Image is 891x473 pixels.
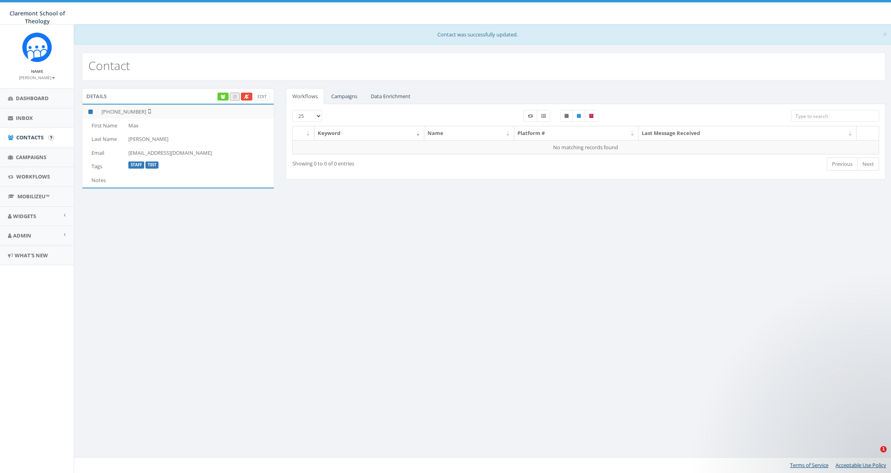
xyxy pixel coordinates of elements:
[537,110,550,122] label: Menu
[883,28,887,40] span: ×
[523,110,537,122] label: Workflow
[16,95,49,102] span: Dashboard
[48,135,54,141] input: Submit
[146,108,151,114] i: Not Validated
[286,88,324,104] a: Workflows
[864,446,883,465] iframe: Intercom live chat
[218,93,229,101] a: Enrich Contact
[292,157,530,167] div: Showing 0 to 0 of 0 entries
[88,109,93,114] i: This phone number is subscribed and will receive texts.
[325,88,364,104] a: Campaigns
[125,119,274,133] td: Max
[364,88,417,104] a: Data Enrichment
[13,232,31,239] span: Admin
[790,462,828,469] a: Terms of Service
[82,146,125,160] td: Email
[16,134,44,141] span: Contacts
[315,126,425,140] th: Keyword: activate to sort column ascending
[424,126,514,140] th: Name: activate to sort column ascending
[98,105,274,119] td: [PHONE_NUMBER]
[82,119,125,133] td: First Name
[791,110,879,122] input: Type to search
[19,74,55,81] a: [PERSON_NAME]
[233,93,237,99] span: Call this contact by routing a call through the phone number listed in your profile.
[17,193,50,200] span: MobilizeU™
[13,213,36,220] span: Widgets
[16,154,46,161] span: Campaigns
[10,9,65,25] span: Claremont School of Theology
[883,30,887,38] button: Close
[22,32,52,62] img: Rally_Corp_Icon.png
[585,110,598,122] label: Archived
[145,161,159,169] label: test
[639,126,857,140] th: Last Message Received: activate to sort column ascending
[16,173,50,180] span: Workflows
[128,161,144,169] label: staff
[82,132,125,146] td: Last Name
[31,68,43,74] small: Name
[293,126,315,140] th: : activate to sort column ascending
[82,173,125,187] td: Notes
[15,252,48,259] span: What's New
[88,59,130,72] h2: Contact
[836,462,886,469] a: Acceptable Use Policy
[241,93,252,101] a: Opt Out Contact
[82,160,125,173] td: Tags
[125,132,274,146] td: [PERSON_NAME]
[880,446,887,452] span: 1
[254,93,270,101] a: Edit
[293,140,880,154] td: No matching records found
[572,110,585,122] label: Published
[16,114,33,122] span: Inbox
[857,158,879,171] a: Next
[19,75,55,80] small: [PERSON_NAME]
[125,146,274,160] td: [EMAIL_ADDRESS][DOMAIN_NAME]
[514,126,639,140] th: Platform #: activate to sort column ascending
[82,88,274,104] div: Details
[827,158,858,171] a: Previous
[560,110,573,122] label: Unpublished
